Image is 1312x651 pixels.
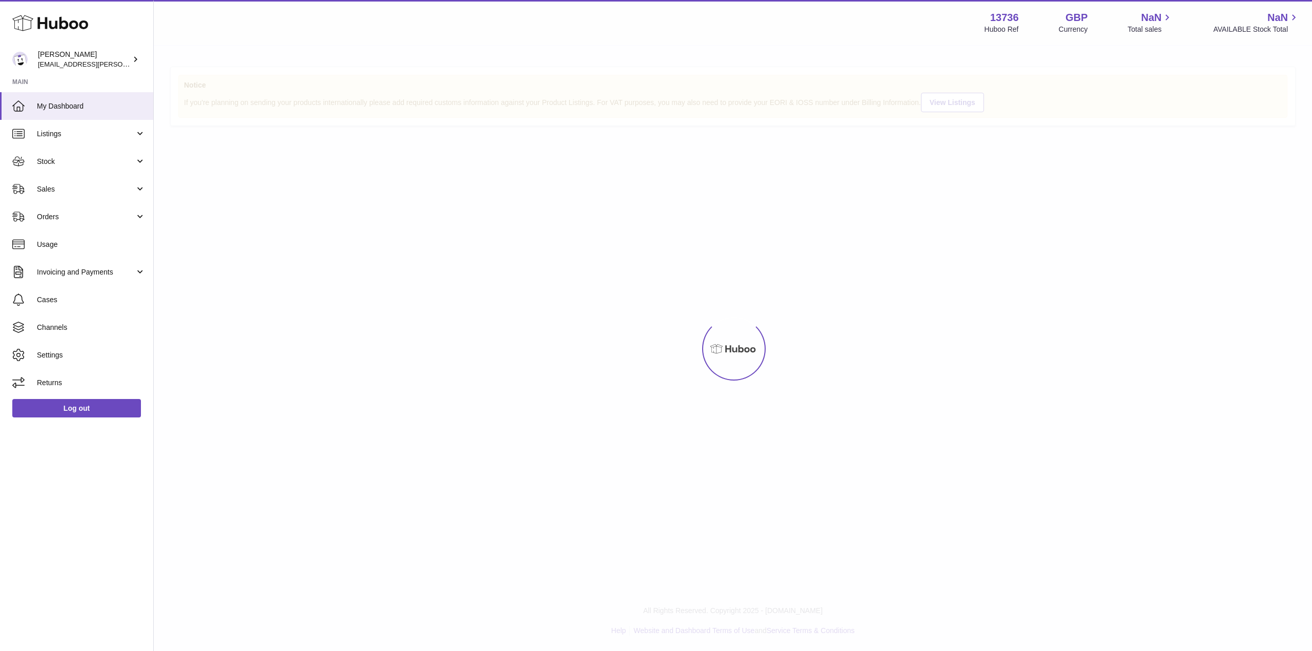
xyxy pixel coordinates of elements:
[1213,25,1300,34] span: AVAILABLE Stock Total
[1127,11,1173,34] a: NaN Total sales
[37,101,146,111] span: My Dashboard
[1213,11,1300,34] a: NaN AVAILABLE Stock Total
[37,378,146,388] span: Returns
[12,399,141,417] a: Log out
[12,52,28,67] img: horia@orea.uk
[37,157,135,166] span: Stock
[37,212,135,222] span: Orders
[37,323,146,332] span: Channels
[37,267,135,277] span: Invoicing and Payments
[37,295,146,305] span: Cases
[1127,25,1173,34] span: Total sales
[1267,11,1288,25] span: NaN
[38,50,130,69] div: [PERSON_NAME]
[985,25,1019,34] div: Huboo Ref
[37,184,135,194] span: Sales
[1059,25,1088,34] div: Currency
[37,240,146,249] span: Usage
[990,11,1019,25] strong: 13736
[37,129,135,139] span: Listings
[38,60,206,68] span: [EMAIL_ADDRESS][PERSON_NAME][DOMAIN_NAME]
[37,350,146,360] span: Settings
[1141,11,1161,25] span: NaN
[1065,11,1088,25] strong: GBP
